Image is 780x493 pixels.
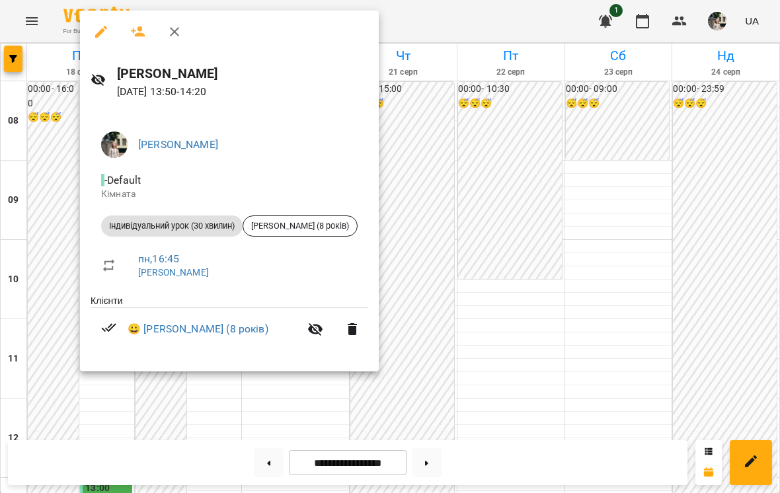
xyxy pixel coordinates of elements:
a: [PERSON_NAME] [138,138,218,151]
img: cf4d6eb83d031974aacf3fedae7611bc.jpeg [101,132,128,158]
svg: Візит сплачено [101,320,117,336]
h6: [PERSON_NAME] [117,63,368,84]
span: - Default [101,174,143,186]
p: Кімната [101,188,358,201]
a: [PERSON_NAME] [138,267,209,278]
span: [PERSON_NAME] (8 років) [243,220,357,232]
p: [DATE] 13:50 - 14:20 [117,84,368,100]
ul: Клієнти [91,294,368,356]
a: пн , 16:45 [138,252,179,265]
span: Індивідуальний урок (30 хвилин) [101,220,243,232]
div: [PERSON_NAME] (8 років) [243,215,358,237]
a: 😀 [PERSON_NAME] (8 років) [128,321,268,337]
